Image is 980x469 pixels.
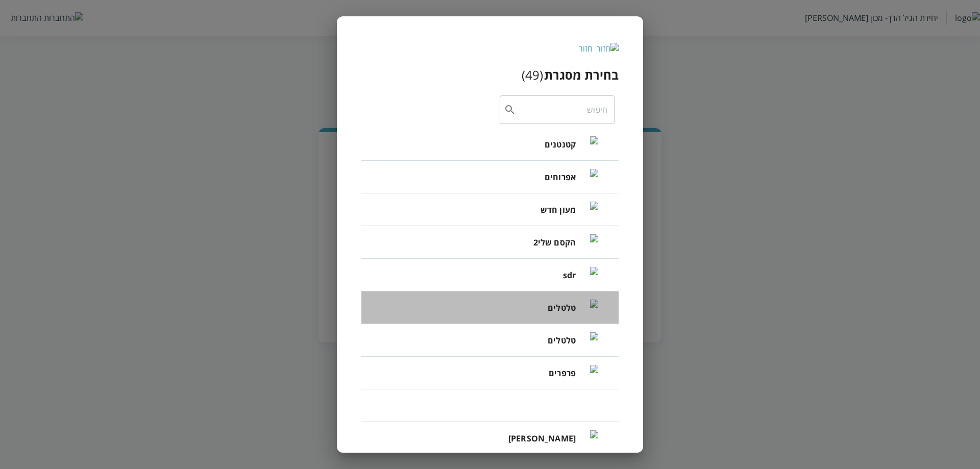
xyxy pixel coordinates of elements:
img: פיצפוני [582,430,598,447]
img: אפרוחים [582,169,598,185]
img: טלטלים [582,332,598,349]
img: טלטלים [582,300,598,316]
img: קטנטנים [582,136,598,153]
span: טלטלים [548,302,576,314]
div: חזור [579,43,593,54]
img: הקסם שלי2 [582,234,598,251]
input: חיפוש [516,95,607,124]
span: קטנטנים [545,138,576,151]
span: הקסם שלי2 [533,236,576,249]
img: sdr [582,267,598,283]
span: אפרוחים [545,171,576,183]
img: חזור [597,43,619,54]
div: ( 49 ) [522,66,543,83]
span: sdr [563,269,576,281]
span: טלטלים [548,334,576,347]
span: מעון חדש [541,204,576,216]
h3: בחירת מסגרת [544,66,619,83]
span: [PERSON_NAME] [508,432,576,445]
img: פרפרים [582,365,598,381]
span: פרפרים [549,367,576,379]
img: מעון חדש [582,202,598,218]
